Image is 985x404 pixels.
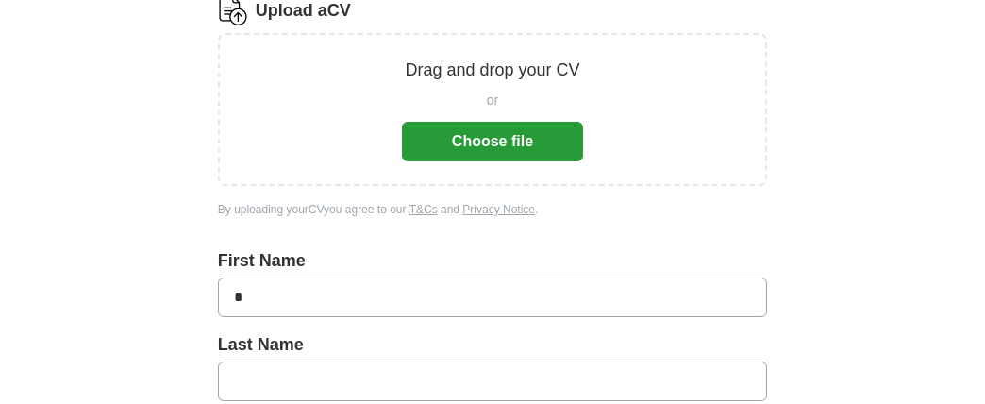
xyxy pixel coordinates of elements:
label: First Name [218,248,767,274]
button: Choose file [402,122,583,161]
a: T&Cs [409,203,438,216]
p: Drag and drop your CV [405,58,579,83]
a: Privacy Notice [462,203,535,216]
span: or [487,91,498,110]
label: Last Name [218,332,767,358]
div: By uploading your CV you agree to our and . [218,201,767,218]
